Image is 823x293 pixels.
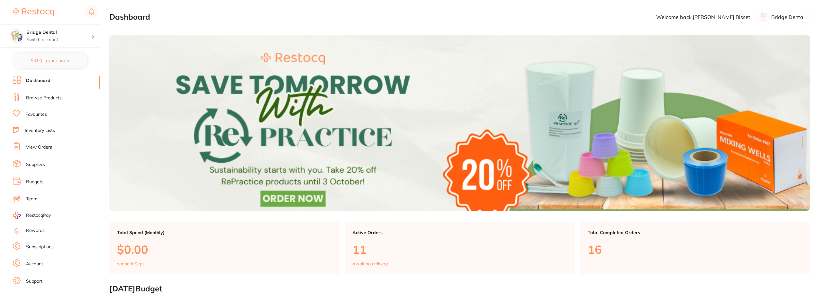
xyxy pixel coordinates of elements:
[109,35,810,211] img: Dashboard
[109,13,150,22] h2: Dashboard
[352,243,567,256] p: 11
[26,29,91,36] h4: Bridge Dental
[26,278,42,285] a: Support
[26,179,43,185] a: Budgets
[109,222,339,274] a: Total Spend (Monthly)$0.00spend inSept
[13,5,54,20] a: Restocq Logo
[10,30,23,42] img: Bridge Dental
[13,53,87,68] button: $0.00 in your order
[588,230,802,235] p: Total Completed Orders
[26,144,52,151] a: View Orders
[26,212,51,219] span: RestocqPay
[26,196,37,202] a: Team
[117,243,332,256] p: $0.00
[26,37,91,43] p: Switch account
[25,111,47,118] a: Favourites
[345,222,575,274] a: Active Orders11Awaiting delivery
[26,227,45,234] a: Rewards
[25,127,55,134] a: Inventory Lists
[580,222,810,274] a: Total Completed Orders16
[13,212,51,219] a: RestocqPay
[13,212,21,219] img: RestocqPay
[117,261,144,266] p: spend in Sept
[352,261,388,266] p: Awaiting delivery
[26,78,50,84] a: Dashboard
[26,244,54,250] a: Subscriptions
[117,230,332,235] p: Total Spend (Monthly)
[352,230,567,235] p: Active Orders
[588,243,802,256] p: 16
[656,14,750,20] p: Welcome back, [PERSON_NAME] Bisset
[13,8,54,16] img: Restocq Logo
[771,14,805,20] p: Bridge Dental
[26,95,62,101] a: Browse Products
[26,261,43,267] a: Account
[26,161,45,168] a: Suppliers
